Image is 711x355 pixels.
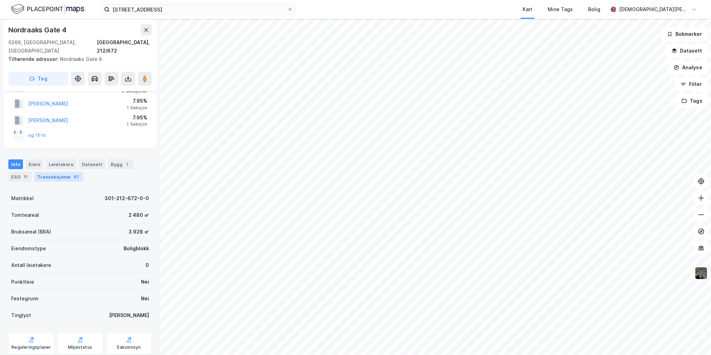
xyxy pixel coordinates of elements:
[8,172,32,182] div: ESG
[11,3,84,15] img: logo.f888ab2527a4732fd821a326f86c7f29.svg
[8,55,146,63] div: Nordraaks Gate 6
[668,61,708,74] button: Analyse
[8,24,68,35] div: Nordraaks Gate 4
[110,4,287,15] input: Søk på adresse, matrikkel, gårdeiere, leietakere eller personer
[128,211,149,219] div: 2 480 ㎡
[124,244,149,253] div: Boligblokk
[104,194,149,203] div: 301-212-672-0-0
[676,322,711,355] iframe: Chat Widget
[11,244,46,253] div: Eiendomstype
[79,159,105,169] div: Datasett
[11,194,34,203] div: Matrikkel
[11,294,38,303] div: Festegrunn
[11,211,39,219] div: Tomteareal
[97,38,152,55] div: [GEOGRAPHIC_DATA], 212/672
[128,228,149,236] div: 3 928 ㎡
[127,105,147,111] div: 1 Seksjon
[22,173,29,180] div: 11
[124,161,131,168] div: 1
[11,228,51,236] div: Bruksareal (BRA)
[108,159,134,169] div: Bygg
[523,5,532,14] div: Kart
[11,278,34,286] div: Punktleie
[11,345,51,350] div: Reguleringsplaner
[34,172,83,182] div: Transaksjoner
[26,159,43,169] div: Eiere
[676,94,708,108] button: Tags
[8,159,23,169] div: Info
[11,311,31,319] div: Tinglyst
[141,278,149,286] div: Nei
[146,261,149,269] div: 0
[46,159,76,169] div: Leietakere
[661,27,708,41] button: Bokmerker
[68,345,92,350] div: Miljøstatus
[8,72,68,86] button: Tag
[8,56,60,62] span: Tilhørende adresser:
[675,77,708,91] button: Filter
[127,121,147,127] div: 1 Seksjon
[109,311,149,319] div: [PERSON_NAME]
[619,5,689,14] div: [DEMOGRAPHIC_DATA][PERSON_NAME]
[127,97,147,105] div: 7.95%
[127,113,147,122] div: 7.95%
[117,345,141,350] div: Saksinnsyn
[548,5,573,14] div: Mine Tags
[8,38,97,55] div: 0266, [GEOGRAPHIC_DATA], [GEOGRAPHIC_DATA]
[72,173,80,180] div: 67
[695,267,708,280] img: 9k=
[588,5,600,14] div: Bolig
[666,44,708,58] button: Datasett
[141,294,149,303] div: Nei
[11,261,51,269] div: Antall leietakere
